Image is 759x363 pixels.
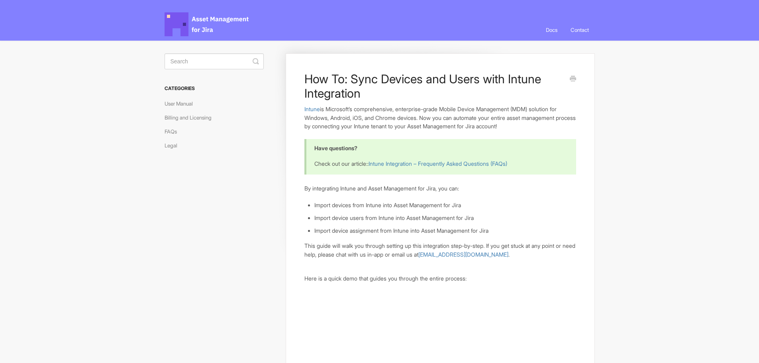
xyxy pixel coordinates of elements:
b: Have questions? [314,145,357,151]
a: Print this Article [570,75,576,84]
li: Import devices from Intune into Asset Management for Jira [314,201,576,210]
li: Import device users from Intune into Asset Management for Jira [314,214,576,222]
a: Docs [540,19,563,41]
h1: How To: Sync Devices and Users with Intune Integration [304,72,564,100]
a: FAQs [165,125,183,138]
p: Check out our article:: [314,159,566,168]
input: Search [165,53,264,69]
a: Billing and Licensing [165,111,218,124]
a: User Manual [165,97,199,110]
p: By integrating Intune and Asset Management for Jira, you can: [304,184,576,193]
p: Here is a quick demo that guides you through the entire process: [304,274,576,283]
h3: Categories [165,81,264,96]
p: This guide will walk you through setting up this integration step-by-step. If you get stuck at an... [304,241,576,259]
span: Asset Management for Jira Docs [165,12,250,36]
a: Intune [304,106,320,112]
a: Legal [165,139,183,152]
p: is Microsoft’s comprehensive, enterprise-grade Mobile Device Management (MDM) solution for Window... [304,105,576,131]
li: Import device assignment from Intune into Asset Management for Jira [314,226,576,235]
a: Intune Integration – Frequently Asked Questions (FAQs) [369,160,507,167]
a: [EMAIL_ADDRESS][DOMAIN_NAME] [418,251,508,258]
a: Contact [565,19,595,41]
